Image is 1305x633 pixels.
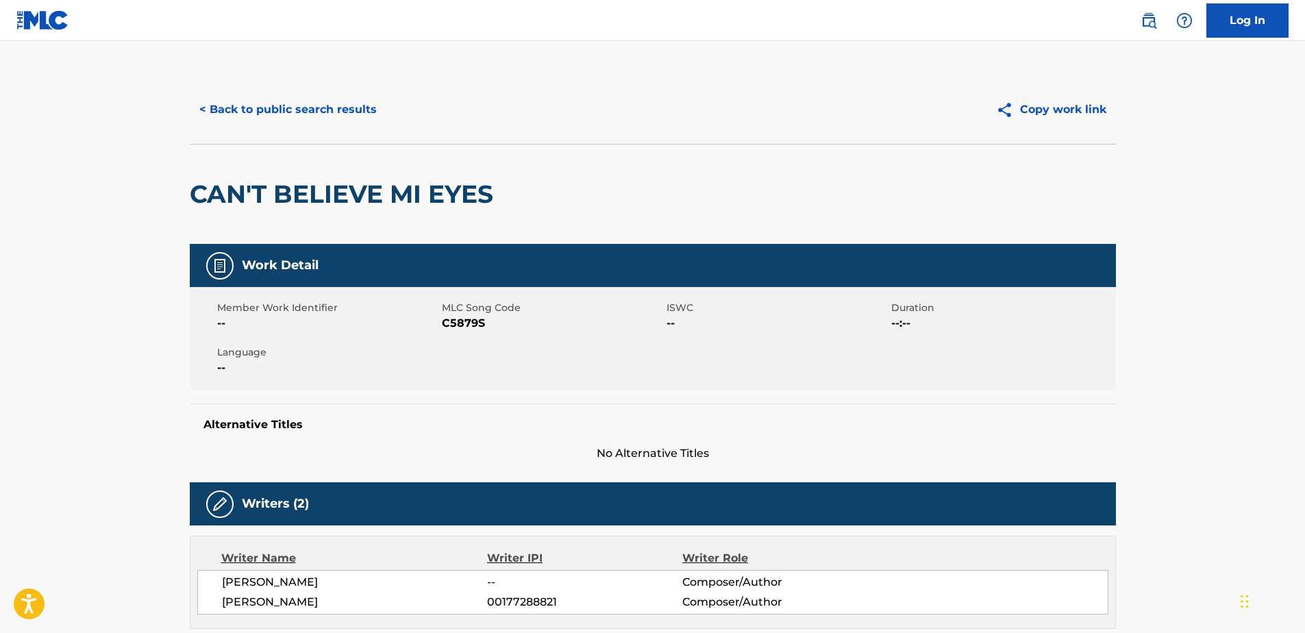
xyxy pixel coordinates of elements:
[1241,581,1249,622] div: Drag
[487,550,682,567] div: Writer IPI
[16,10,69,30] img: MLC Logo
[442,315,663,332] span: C5879S
[222,574,488,591] span: [PERSON_NAME]
[217,301,438,315] span: Member Work Identifier
[217,315,438,332] span: --
[203,418,1102,432] h5: Alternative Titles
[487,594,682,610] span: 00177288821
[682,594,860,610] span: Composer/Author
[242,496,309,512] h5: Writers (2)
[986,92,1116,127] button: Copy work link
[891,301,1113,315] span: Duration
[667,315,888,332] span: --
[891,315,1113,332] span: --:--
[682,574,860,591] span: Composer/Author
[442,301,663,315] span: MLC Song Code
[487,574,682,591] span: --
[682,550,860,567] div: Writer Role
[1176,12,1193,29] img: help
[1135,7,1163,34] a: Public Search
[217,345,438,360] span: Language
[1206,3,1289,38] a: Log In
[217,360,438,376] span: --
[221,550,488,567] div: Writer Name
[1236,567,1305,633] iframe: Chat Widget
[212,496,228,512] img: Writers
[996,101,1020,119] img: Copy work link
[222,594,488,610] span: [PERSON_NAME]
[190,92,386,127] button: < Back to public search results
[190,179,500,210] h2: CAN'T BELIEVE MI EYES
[212,258,228,274] img: Work Detail
[242,258,319,273] h5: Work Detail
[1171,7,1198,34] div: Help
[667,301,888,315] span: ISWC
[1141,12,1157,29] img: search
[190,445,1116,462] span: No Alternative Titles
